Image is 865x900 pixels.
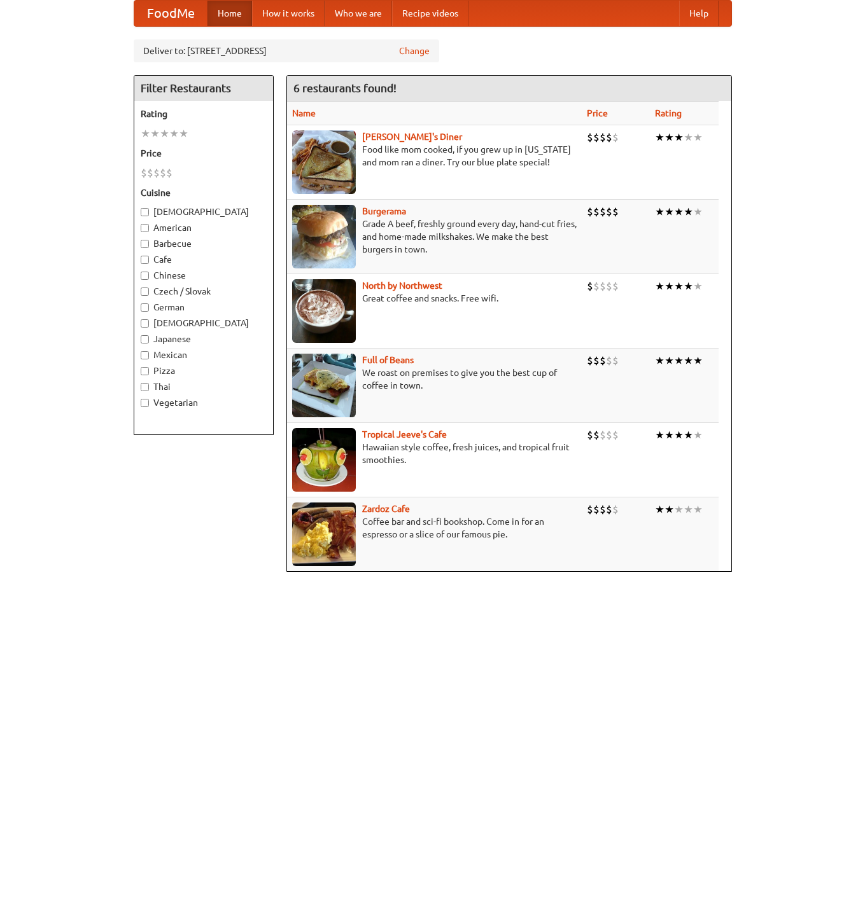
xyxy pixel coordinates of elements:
[587,205,593,219] li: $
[362,504,410,514] a: Zardoz Cafe
[147,166,153,180] li: $
[292,279,356,343] img: north.jpg
[684,279,693,293] li: ★
[141,351,149,359] input: Mexican
[693,502,703,516] li: ★
[593,428,600,442] li: $
[674,205,684,219] li: ★
[612,428,619,442] li: $
[600,354,606,368] li: $
[153,166,160,180] li: $
[587,502,593,516] li: $
[655,130,665,144] li: ★
[362,132,462,142] a: [PERSON_NAME]'s Diner
[362,355,414,365] a: Full of Beans
[600,428,606,442] li: $
[141,364,267,377] label: Pizza
[252,1,325,26] a: How it works
[141,208,149,216] input: [DEMOGRAPHIC_DATA]
[141,349,267,361] label: Mexican
[674,502,684,516] li: ★
[392,1,468,26] a: Recipe videos
[655,279,665,293] li: ★
[612,279,619,293] li: $
[693,354,703,368] li: ★
[179,127,188,141] li: ★
[612,130,619,144] li: $
[134,1,207,26] a: FoodMe
[134,39,439,62] div: Deliver to: [STREET_ADDRESS]
[612,205,619,219] li: $
[292,366,577,392] p: We roast on premises to give you the best cup of coffee in town.
[655,205,665,219] li: ★
[141,367,149,375] input: Pizza
[141,380,267,393] label: Thai
[141,240,149,248] input: Barbecue
[362,429,447,440] a: Tropical Jeeve's Cafe
[665,130,674,144] li: ★
[684,354,693,368] li: ★
[606,205,612,219] li: $
[141,256,149,264] input: Cafe
[141,383,149,391] input: Thai
[141,147,267,160] h5: Price
[141,319,149,328] input: [DEMOGRAPHIC_DATA]
[141,303,149,312] input: German
[150,127,160,141] li: ★
[600,279,606,293] li: $
[207,1,252,26] a: Home
[292,428,356,492] img: jeeves.jpg
[693,205,703,219] li: ★
[593,354,600,368] li: $
[606,279,612,293] li: $
[292,515,577,541] p: Coffee bar and sci-fi bookshop. Come in for an espresso or a slice of our famous pie.
[141,396,267,409] label: Vegetarian
[141,285,267,298] label: Czech / Slovak
[292,441,577,466] p: Hawaiian style coffee, fresh juices, and tropical fruit smoothies.
[606,354,612,368] li: $
[655,502,665,516] li: ★
[166,166,172,180] li: $
[141,224,149,232] input: American
[684,428,693,442] li: ★
[292,108,316,118] a: Name
[141,272,149,280] input: Chinese
[693,428,703,442] li: ★
[612,502,619,516] li: $
[693,279,703,293] li: ★
[141,269,267,282] label: Chinese
[606,130,612,144] li: $
[679,1,719,26] a: Help
[587,428,593,442] li: $
[362,206,406,216] a: Burgerama
[292,205,356,268] img: burgerama.jpg
[134,76,273,101] h4: Filter Restaurants
[600,205,606,219] li: $
[141,205,267,218] label: [DEMOGRAPHIC_DATA]
[141,127,150,141] li: ★
[362,280,442,291] b: North by Northwest
[292,292,577,305] p: Great coffee and snacks. Free wifi.
[292,218,577,256] p: Grade A beef, freshly ground every day, hand-cut fries, and home-made milkshakes. We make the bes...
[141,107,267,120] h5: Rating
[292,502,356,566] img: zardoz.jpg
[674,130,684,144] li: ★
[293,82,397,94] ng-pluralize: 6 restaurants found!
[674,279,684,293] li: ★
[684,205,693,219] li: ★
[655,428,665,442] li: ★
[665,279,674,293] li: ★
[655,354,665,368] li: ★
[141,186,267,199] h5: Cuisine
[606,502,612,516] li: $
[600,130,606,144] li: $
[292,354,356,417] img: beans.jpg
[160,166,166,180] li: $
[292,143,577,169] p: Food like mom cooked, if you grew up in [US_STATE] and mom ran a diner. Try our blue plate special!
[141,253,267,266] label: Cafe
[160,127,169,141] li: ★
